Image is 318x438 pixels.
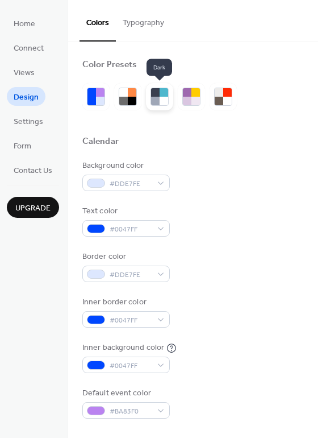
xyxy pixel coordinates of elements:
[82,251,168,263] div: Border color
[7,111,50,130] a: Settings
[110,315,152,327] span: #0047FF
[7,160,59,179] a: Contact Us
[14,67,35,79] span: Views
[15,203,51,214] span: Upgrade
[82,59,137,71] div: Color Presets
[7,14,42,32] a: Home
[82,342,164,354] div: Inner background color
[82,387,168,399] div: Default event color
[110,224,152,235] span: #0047FF
[7,87,45,106] a: Design
[14,92,39,104] span: Design
[14,18,35,30] span: Home
[7,136,38,155] a: Form
[110,360,152,372] span: #0047FF
[110,178,152,190] span: #DDE7FE
[82,205,168,217] div: Text color
[14,165,52,177] span: Contact Us
[14,141,31,152] span: Form
[110,269,152,281] span: #DDE7FE
[147,59,172,76] span: Dark
[82,136,119,148] div: Calendar
[82,160,168,172] div: Background color
[7,197,59,218] button: Upgrade
[14,43,44,55] span: Connect
[7,38,51,57] a: Connect
[7,63,41,81] a: Views
[110,406,152,418] span: #BA83F0
[14,116,43,128] span: Settings
[82,296,168,308] div: Inner border color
